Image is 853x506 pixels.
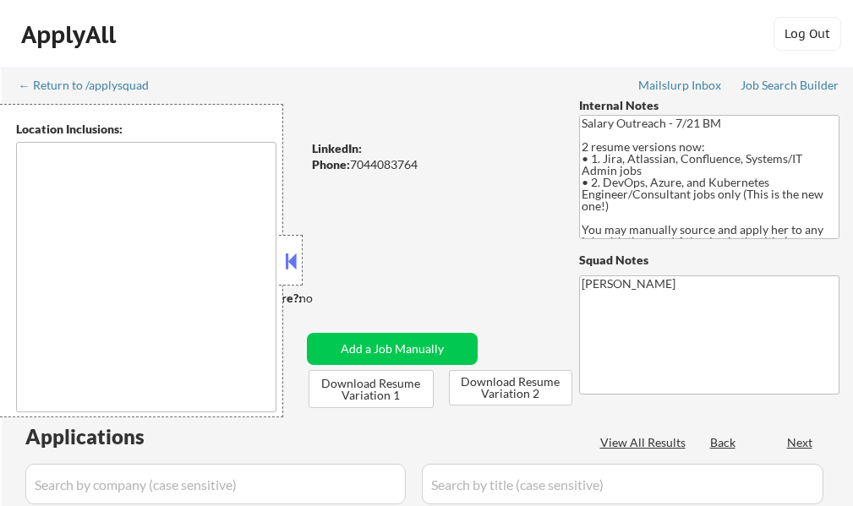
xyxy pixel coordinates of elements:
a: ← Return to /applysquad [19,79,165,95]
button: Download Resume Variation 1 [309,370,434,408]
div: Next [787,434,814,451]
div: Internal Notes [579,97,839,114]
button: Add a Job Manually [307,333,478,365]
div: Job Search Builder [741,79,839,91]
div: ApplyAll [21,20,121,49]
input: Search by company (case sensitive) [25,464,406,504]
strong: LinkedIn: [312,141,362,155]
strong: Phone: [312,157,350,171]
a: Mailslurp Inbox [638,79,723,95]
div: Applications [25,427,193,447]
div: 7044083764 [312,156,551,173]
div: ← Return to /applysquad [19,79,165,91]
div: no [299,290,347,307]
div: Mailslurp Inbox [638,79,723,91]
div: Back [710,434,737,451]
div: Squad Notes [579,252,839,269]
input: Search by title (case sensitive) [422,464,823,504]
div: View All Results [600,434,691,451]
button: Log Out [774,17,841,51]
div: Location Inclusions: [16,121,276,138]
button: Download Resume Variation 2 [449,370,572,405]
